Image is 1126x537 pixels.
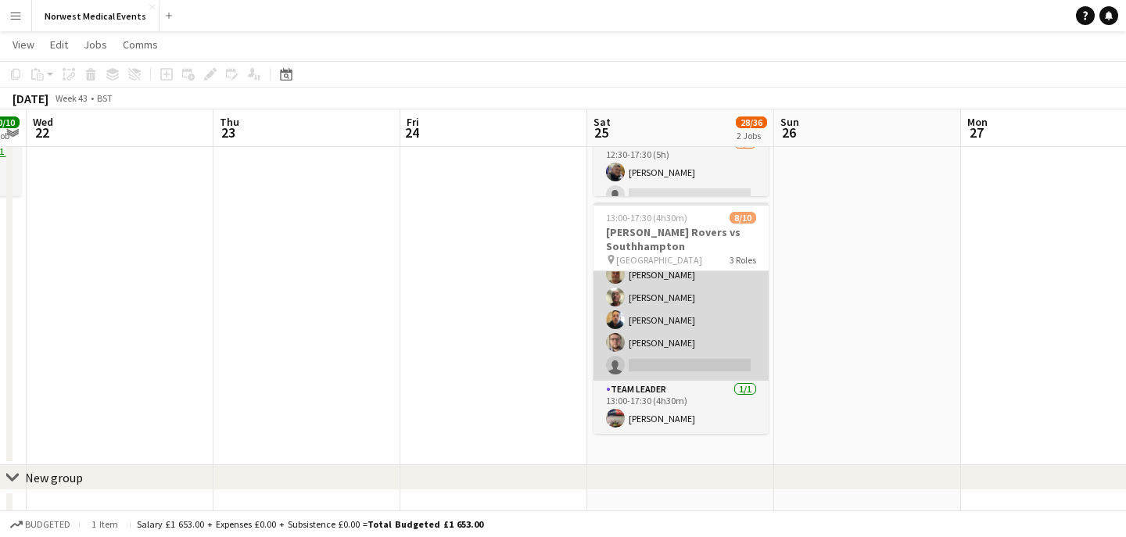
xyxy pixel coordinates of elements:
[32,1,160,31] button: Norwest Medical Events
[217,124,239,141] span: 23
[13,91,48,106] div: [DATE]
[6,34,41,55] a: View
[967,115,988,129] span: Mon
[25,470,83,485] div: New group
[593,225,769,253] h3: [PERSON_NAME] Rovers vs Southhampton
[404,124,419,141] span: 24
[123,38,158,52] span: Comms
[137,518,483,530] div: Salary £1 653.00 + Expenses £0.00 + Subsistence £0.00 =
[730,254,756,266] span: 3 Roles
[13,38,34,52] span: View
[737,130,766,141] div: 2 Jobs
[736,116,767,128] span: 28/36
[593,202,769,434] app-job-card: 13:00-17:30 (4h30m)8/10[PERSON_NAME] Rovers vs Southhampton [GEOGRAPHIC_DATA]3 Roles[PERSON_NAME]...
[593,115,611,129] span: Sat
[368,518,483,530] span: Total Budgeted £1 653.00
[220,115,239,129] span: Thu
[117,34,164,55] a: Comms
[616,254,702,266] span: [GEOGRAPHIC_DATA]
[593,169,769,381] app-card-role: [PERSON_NAME][PERSON_NAME][PERSON_NAME][PERSON_NAME][PERSON_NAME][PERSON_NAME][PERSON_NAME]
[591,124,611,141] span: 25
[407,115,419,129] span: Fri
[77,34,113,55] a: Jobs
[86,518,124,530] span: 1 item
[593,134,769,210] app-card-role: Stand Manager1A1/212:30-17:30 (5h)[PERSON_NAME]
[730,212,756,224] span: 8/10
[30,124,53,141] span: 22
[97,92,113,104] div: BST
[25,519,70,530] span: Budgeted
[8,516,73,533] button: Budgeted
[778,124,799,141] span: 26
[606,212,687,224] span: 13:00-17:30 (4h30m)
[965,124,988,141] span: 27
[52,92,91,104] span: Week 43
[593,381,769,434] app-card-role: Team Leader1/113:00-17:30 (4h30m)[PERSON_NAME]
[44,34,74,55] a: Edit
[780,115,799,129] span: Sun
[84,38,107,52] span: Jobs
[50,38,68,52] span: Edit
[33,115,53,129] span: Wed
